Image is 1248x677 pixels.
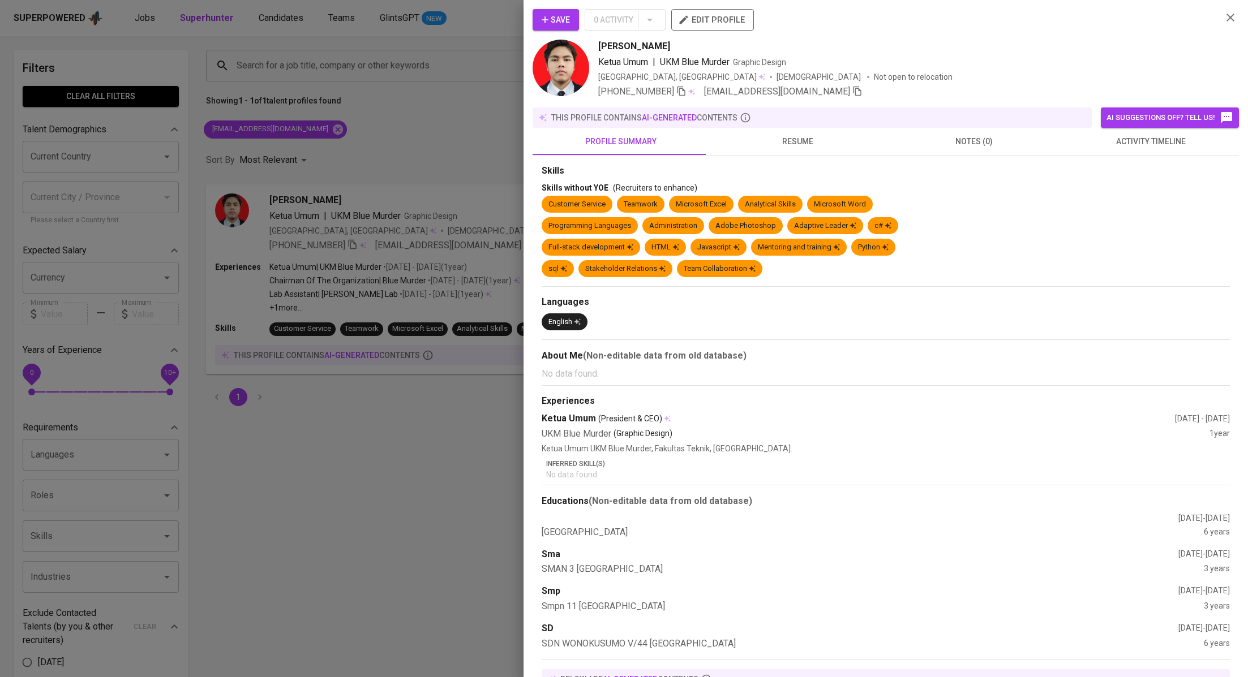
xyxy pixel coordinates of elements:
[542,548,1178,561] div: Sma
[1178,586,1230,595] span: [DATE] - [DATE]
[542,183,608,192] span: Skills without YOE
[548,221,631,231] div: Programming Languages
[651,242,679,253] div: HTML
[548,317,581,327] div: English
[697,242,740,253] div: Javascript
[551,112,737,123] p: this profile contains contents
[1204,600,1230,613] div: 3 years
[1178,514,1230,523] span: [DATE] - [DATE]
[542,443,1230,454] p: Ketua Umum UKM Blue Murder, Fakultas Teknik, [GEOGRAPHIC_DATA].
[1204,526,1230,539] div: 6 years
[1210,428,1230,441] div: 1 year
[598,71,765,83] div: [GEOGRAPHIC_DATA], [GEOGRAPHIC_DATA]
[1178,549,1230,558] span: [DATE] - [DATE]
[1178,623,1230,632] span: [DATE] - [DATE]
[542,637,1204,650] div: SDN WONOKUSUMO V/44 [GEOGRAPHIC_DATA]
[589,495,752,506] b: (Non-editable data from old database)
[546,459,1230,469] p: Inferred Skill(s)
[1101,107,1239,128] button: AI suggestions off? Tell us!
[1069,135,1232,149] span: activity timeline
[598,40,670,53] span: [PERSON_NAME]
[758,242,840,253] div: Mentoring and training
[598,57,648,67] span: Ketua Umum
[642,113,697,122] span: AI-generated
[583,350,747,361] b: (Non-editable data from old database)
[542,412,1175,425] div: Ketua Umum
[676,199,727,210] div: Microsoft Excel
[542,585,1178,598] div: Smp
[649,221,697,231] div: Administration
[715,221,776,231] div: Adobe Photoshop
[893,135,1056,149] span: notes (0)
[542,622,1178,635] div: SD
[546,469,1230,480] p: No data found.
[1204,637,1230,650] div: 6 years
[542,494,1230,508] div: Educations
[733,58,786,67] span: Graphic Design
[794,221,856,231] div: Adaptive Leader
[874,71,953,83] p: Not open to relocation
[533,9,579,31] button: Save
[542,600,1204,613] div: Smpn 11 [GEOGRAPHIC_DATA]
[1204,563,1230,576] div: 3 years
[542,349,1230,363] div: About Me
[858,242,889,253] div: Python
[542,428,1210,441] div: UKM Blue Murder
[874,221,891,231] div: c#
[680,12,745,27] span: edit profile
[598,86,674,97] span: [PHONE_NUMBER]
[598,413,662,424] span: (President & CEO)
[704,86,850,97] span: [EMAIL_ADDRESS][DOMAIN_NAME]
[684,264,756,274] div: Team Collaboration
[614,428,672,441] p: (Graphic Design)
[777,71,863,83] span: [DEMOGRAPHIC_DATA]
[539,135,702,149] span: profile summary
[653,55,655,69] span: |
[745,199,796,210] div: Analytical Skills
[613,183,697,192] span: (Recruiters to enhance)
[814,199,866,210] div: Microsoft Word
[1175,413,1230,424] div: [DATE] - [DATE]
[542,563,1204,576] div: SMAN 3 [GEOGRAPHIC_DATA]
[542,296,1230,309] div: Languages
[542,395,1230,408] div: Experiences
[716,135,879,149] span: resume
[542,367,1230,381] p: No data found.
[542,13,570,27] span: Save
[671,9,754,31] button: edit profile
[671,15,754,24] a: edit profile
[542,526,1204,539] div: [GEOGRAPHIC_DATA]
[533,40,589,96] img: 223ae850e2f1f748a6bb726e9e9c492b.jpg
[542,165,1230,178] div: Skills
[624,199,658,210] div: Teamwork
[548,242,633,253] div: Full-stack development
[1107,111,1233,124] span: AI suggestions off? Tell us!
[548,199,606,210] div: Customer Service
[585,264,666,274] div: Stakeholder Relations
[660,57,730,67] span: UKM Blue Murder
[548,264,567,274] div: sql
